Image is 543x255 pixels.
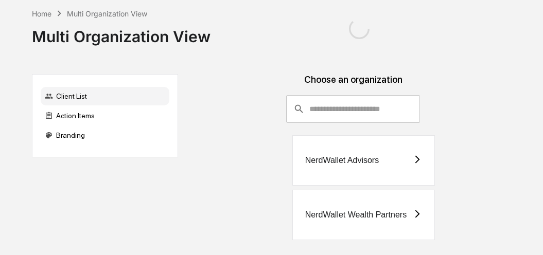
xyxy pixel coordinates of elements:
[32,9,51,18] div: Home
[41,87,169,105] div: Client List
[32,19,211,46] div: Multi Organization View
[186,74,521,95] div: Choose an organization
[305,156,379,165] div: NerdWallet Advisors
[305,210,407,220] div: NerdWallet Wealth Partners
[41,106,169,125] div: Action Items
[41,126,169,144] div: Branding
[67,9,147,18] div: Multi Organization View
[286,95,420,123] div: consultant-dashboard__filter-organizations-search-bar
